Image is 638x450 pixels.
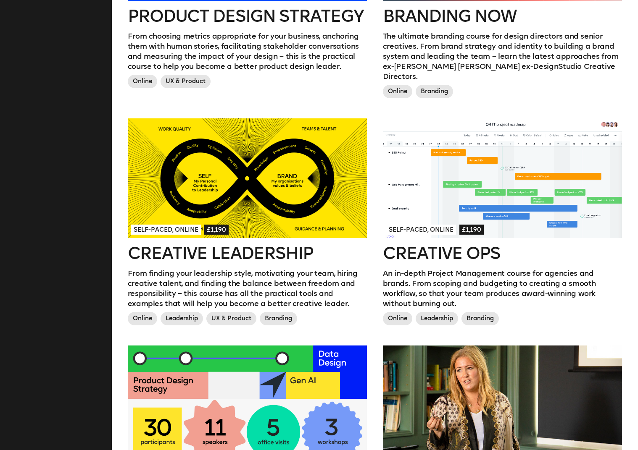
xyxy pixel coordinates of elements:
span: Branding [416,85,453,98]
span: £1,190 [459,225,484,235]
a: Self-paced, Online£1,190Creative LeadershipFrom finding your leadership style, motivating your te... [128,118,367,329]
p: The ultimate branding course for design directors and senior creatives. From brand strategy and i... [383,31,622,81]
p: From choosing metrics appropriate for your business, anchoring them with human stories, facilitat... [128,31,367,71]
p: An in-depth Project Management course for agencies and brands. From scoping and budgeting to crea... [383,268,622,309]
span: Self-paced, Online [386,225,456,235]
span: Online [383,85,412,98]
a: Self-paced, Online£1,190Creative OpsAn in-depth Project Management course for agencies and brands... [383,118,622,329]
span: £1,190 [204,225,229,235]
p: From finding your leadership style, motivating your team, hiring creative talent, and finding the... [128,268,367,309]
span: Online [383,312,412,325]
h2: Creative Ops [383,245,622,262]
span: Self-paced, Online [131,225,201,235]
span: UX & Product [161,75,211,88]
h2: Product Design Strategy [128,8,367,24]
h2: Creative Leadership [128,245,367,262]
span: Branding [461,312,499,325]
span: Online [128,75,157,88]
h2: Branding Now [383,8,622,24]
span: UX & Product [206,312,256,325]
span: Branding [260,312,297,325]
span: Online [128,312,157,325]
span: Leadership [416,312,458,325]
span: Leadership [161,312,203,325]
